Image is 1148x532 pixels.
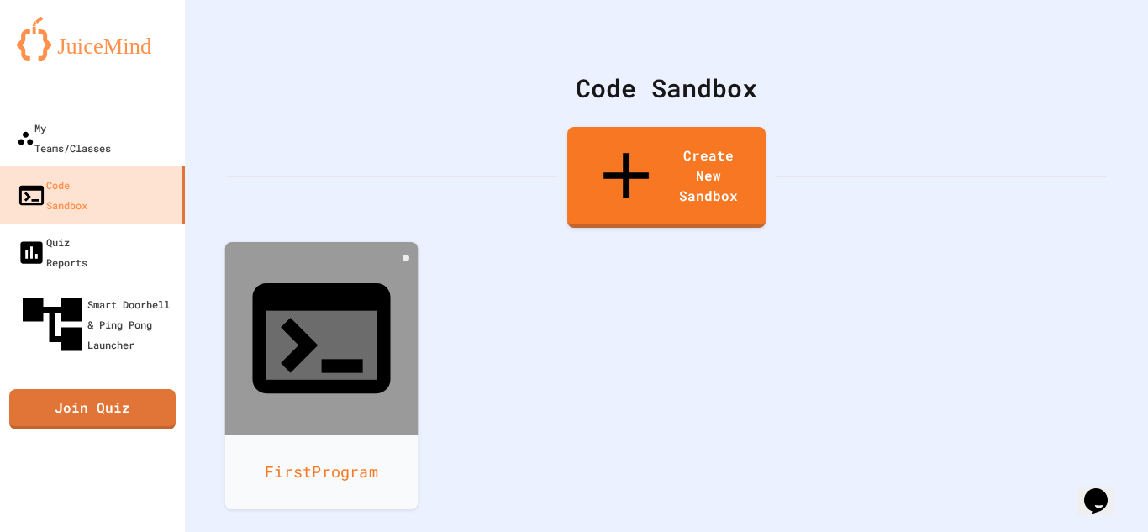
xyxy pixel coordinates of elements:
div: Code Sandbox [227,69,1106,107]
div: My Teams/Classes [17,118,111,158]
div: Quiz Reports [17,232,87,272]
a: Create New Sandbox [567,127,766,228]
div: Code Sandbox [17,175,87,215]
a: Join Quiz [9,389,176,429]
div: FirstProgram [225,435,419,509]
div: Smart Doorbell & Ping Pong Launcher [17,289,178,360]
img: logo-orange.svg [17,17,168,61]
a: FirstProgram [225,242,419,509]
iframe: chat widget [1077,465,1131,515]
